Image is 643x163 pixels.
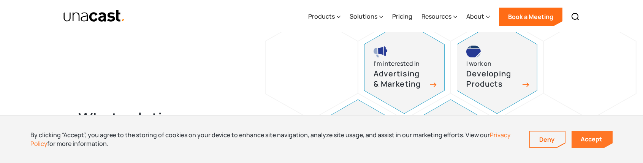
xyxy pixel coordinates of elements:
a: Accept [572,131,613,148]
a: Book a Meeting [499,8,562,26]
img: advertising and marketing icon [374,46,388,58]
div: Resources [421,1,457,32]
a: Deny [530,131,565,147]
div: By clicking “Accept”, you agree to the storing of cookies on your device to enhance site navigati... [30,131,518,148]
a: home [63,9,125,23]
h3: Developing Products [466,69,519,89]
div: Products [308,12,335,21]
div: I’m interested in [374,59,420,69]
div: Solutions [350,1,383,32]
a: Pricing [392,1,412,32]
a: advertising and marketing iconI’m interested inAdvertising & Marketing [364,21,445,114]
div: Products [308,1,341,32]
div: About [466,12,484,21]
img: Unacast text logo [63,9,125,23]
div: I work on [466,59,491,69]
h2: What solutions matter most to you? [78,108,239,148]
h3: Advertising & Marketing [374,69,427,89]
div: About [466,1,490,32]
img: Search icon [571,12,580,21]
img: developing products icon [466,46,481,58]
div: Resources [421,12,451,21]
div: Solutions [350,12,377,21]
a: Privacy Policy [30,131,510,147]
a: developing products iconI work onDeveloping Products [457,21,537,114]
